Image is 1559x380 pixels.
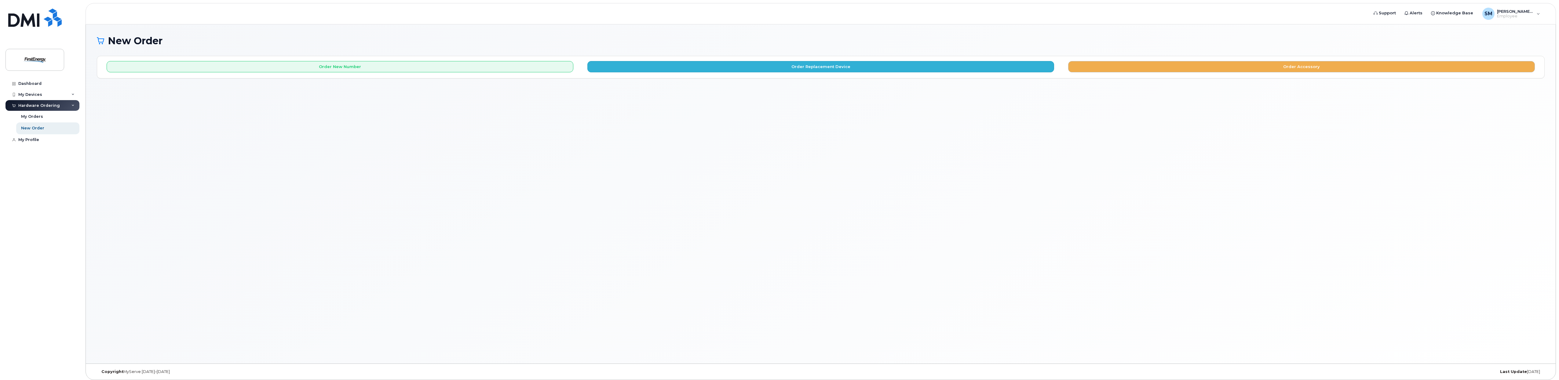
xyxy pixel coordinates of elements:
[107,61,573,72] button: Order New Number
[1500,369,1527,374] strong: Last Update
[97,369,579,374] div: MyServe [DATE]–[DATE]
[101,369,123,374] strong: Copyright
[1068,61,1535,72] button: Order Accessory
[587,61,1054,72] button: Order Replacement Device
[1062,369,1545,374] div: [DATE]
[97,35,1545,46] h1: New Order
[1532,353,1554,375] iframe: Messenger Launcher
